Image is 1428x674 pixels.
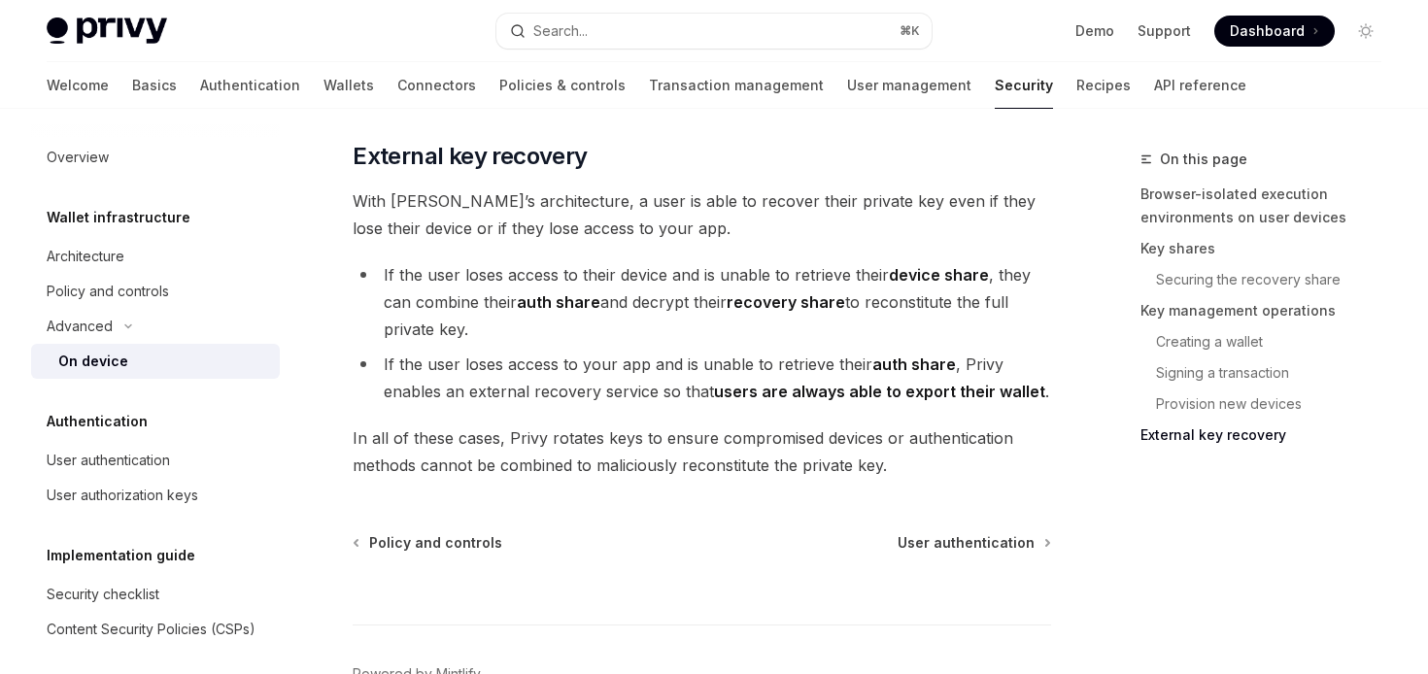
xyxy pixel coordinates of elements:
a: Browser-isolated execution environments on user devices [1140,179,1397,233]
a: Content Security Policies (CSPs) [31,612,280,647]
div: On device [58,350,128,373]
span: External key recovery [353,141,587,172]
h5: Wallet infrastructure [47,206,190,229]
a: Dashboard [1214,16,1335,47]
span: Policy and controls [369,533,502,553]
a: Policy and controls [355,533,502,553]
a: On device [31,344,280,379]
a: External key recovery [1140,420,1397,451]
li: If the user loses access to your app and is unable to retrieve their , Privy enables an external ... [353,351,1051,405]
strong: auth share [517,292,600,312]
button: Toggle dark mode [1350,16,1381,47]
a: Policies & controls [499,62,626,109]
div: Advanced [47,315,113,338]
a: User management [847,62,971,109]
a: Wallets [323,62,374,109]
a: Key management operations [1140,295,1397,326]
a: Basics [132,62,177,109]
span: User authentication [898,533,1035,553]
div: Content Security Policies (CSPs) [47,618,255,641]
a: Welcome [47,62,109,109]
a: API reference [1154,62,1246,109]
div: Overview [47,146,109,169]
a: User authorization keys [31,478,280,513]
strong: users are always able to export their wallet [714,382,1045,401]
a: Signing a transaction [1140,357,1397,388]
a: User authentication [898,533,1049,553]
strong: auth share [872,354,956,374]
span: ⌘ K [900,23,920,39]
a: Demo [1075,21,1114,41]
a: Security checklist [31,577,280,612]
span: Dashboard [1230,21,1305,41]
a: Connectors [397,62,476,109]
a: Key shares [1140,233,1397,264]
a: User authentication [31,443,280,478]
span: On this page [1160,148,1247,171]
a: Support [1138,21,1191,41]
div: Architecture [47,245,124,268]
div: Policy and controls [47,280,169,303]
span: With [PERSON_NAME]’s architecture, a user is able to recover their private key even if they lose ... [353,187,1051,242]
strong: device share [889,265,989,285]
a: Policy and controls [31,274,280,309]
button: Advanced [31,309,280,344]
a: Overview [31,140,280,175]
a: Authentication [200,62,300,109]
li: If the user loses access to their device and is unable to retrieve their , they can combine their... [353,261,1051,343]
img: light logo [47,17,167,45]
div: User authentication [47,449,170,472]
div: Search... [533,19,588,43]
h5: Implementation guide [47,544,195,567]
span: In all of these cases, Privy rotates keys to ensure compromised devices or authentication methods... [353,424,1051,479]
a: Architecture [31,239,280,274]
a: Transaction management [649,62,824,109]
strong: recovery share [727,292,845,312]
a: Securing the recovery share [1140,264,1397,295]
a: Security [995,62,1053,109]
div: Security checklist [47,583,159,606]
button: Search...⌘K [496,14,931,49]
a: Recipes [1076,62,1131,109]
div: User authorization keys [47,484,198,507]
a: Creating a wallet [1140,326,1397,357]
h5: Authentication [47,410,148,433]
a: Provision new devices [1140,388,1397,420]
